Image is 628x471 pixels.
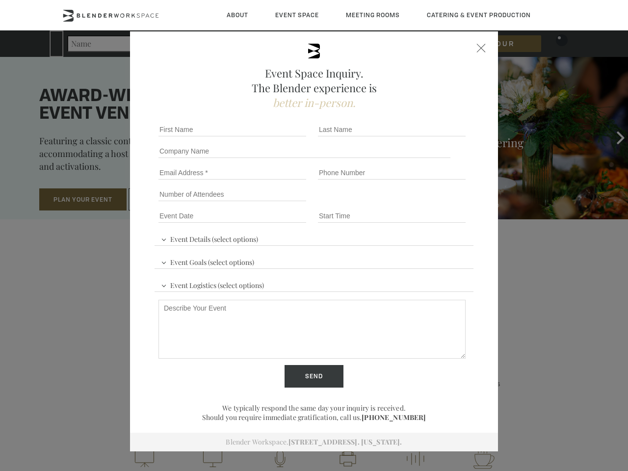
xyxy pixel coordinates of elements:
iframe: Chat Widget [451,345,628,471]
p: We typically respond the same day your inquiry is received. [155,403,473,413]
a: [PHONE_NUMBER] [362,413,426,422]
span: better in-person. [273,95,356,110]
input: Last Name [318,123,466,136]
input: Company Name [158,144,450,158]
span: Event Details (select options) [158,231,261,245]
input: Phone Number [318,166,466,180]
a: [STREET_ADDRESS]. [US_STATE]. [288,437,402,446]
input: First Name [158,123,306,136]
input: Event Date [158,209,306,223]
p: Should you require immediate gratification, call us. [155,413,473,422]
input: Number of Attendees [158,187,306,201]
input: Start Time [318,209,466,223]
h2: Event Space Inquiry. The Blender experience is [155,66,473,110]
input: Send [285,365,343,388]
div: Blender Workspace. [130,433,498,451]
span: Event Goals (select options) [158,254,257,268]
input: Email Address * [158,166,306,180]
span: Event Logistics (select options) [158,277,266,291]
